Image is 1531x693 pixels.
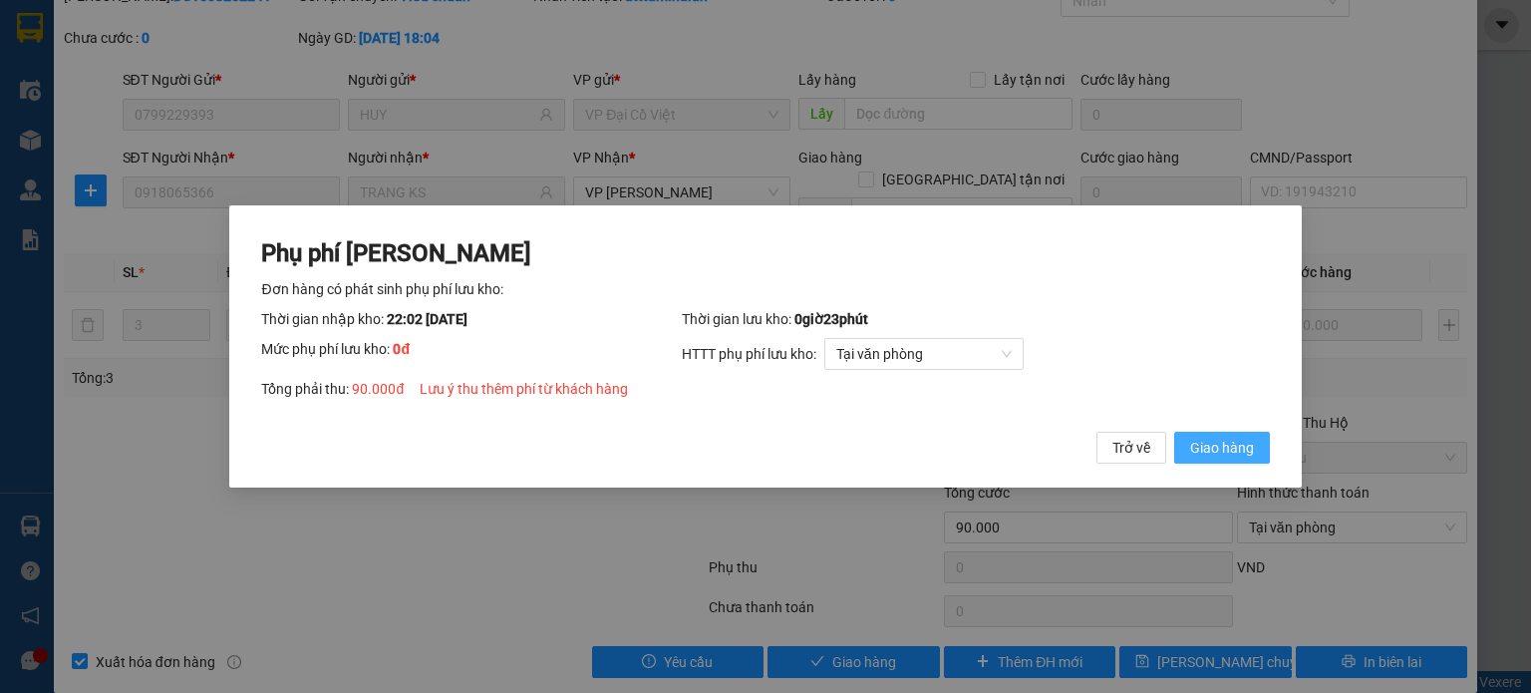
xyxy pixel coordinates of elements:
[261,338,681,370] div: Mức phụ phí lưu kho:
[682,308,1270,330] div: Thời gian lưu kho:
[352,381,404,397] span: 90.000 đ
[261,378,1269,400] div: Tổng phải thu:
[261,239,531,267] span: Phụ phí [PERSON_NAME]
[1190,437,1254,459] span: Giao hàng
[836,339,1012,369] span: Tại văn phòng
[261,278,1269,300] div: Đơn hàng có phát sinh phụ phí lưu kho:
[261,308,681,330] div: Thời gian nhập kho:
[1174,432,1270,464] button: Giao hàng
[682,338,1270,370] div: HTTT phụ phí lưu kho:
[794,311,868,327] span: 0 giờ 23 phút
[393,341,410,357] span: 0 đ
[1112,437,1150,459] span: Trở về
[420,381,628,397] span: Lưu ý thu thêm phí từ khách hàng
[1096,432,1166,464] button: Trở về
[387,311,467,327] span: 22:02 [DATE]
